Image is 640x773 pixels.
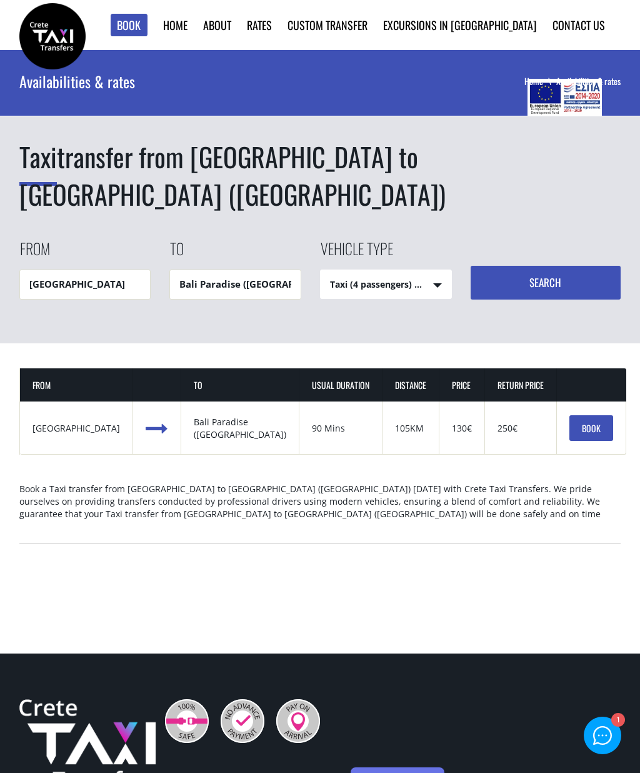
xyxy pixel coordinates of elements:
div: Bali Paradise ([GEOGRAPHIC_DATA]) [194,416,286,441]
a: Crete Taxi Transfers | Taxi transfer from Chania airport to Bali Paradise (Rethymnon) | Crete Tax... [19,28,86,41]
th: USUAL DURATION [299,368,382,402]
label: To [169,238,184,270]
th: TO [181,368,299,402]
a: BOOK [569,415,613,442]
img: 100% Safe [165,699,209,743]
th: FROM [20,368,133,402]
th: DISTANCE [382,368,439,402]
div: [GEOGRAPHIC_DATA] [32,422,120,435]
a: Excursions in [GEOGRAPHIC_DATA] [383,17,537,33]
a: About [203,17,231,33]
a: Rates [247,17,272,33]
h1: transfer from [GEOGRAPHIC_DATA] to [GEOGRAPHIC_DATA] ([GEOGRAPHIC_DATA]) [19,138,621,213]
a: Custom Transfer [287,17,367,33]
div: Availabilities & rates [19,50,347,113]
a: Contact us [552,17,605,33]
img: No Advance Payment [221,699,264,743]
img: Crete Taxi Transfers | Taxi transfer from Chania airport to Bali Paradise (Rethymnon) | Crete Tax... [19,3,86,69]
span: Taxi [19,137,57,186]
div: 130€ [452,422,472,435]
label: From [19,238,50,270]
img: Pay On Arrival [276,699,320,743]
button: Search [471,266,621,300]
div: 90 Mins [312,422,369,435]
p: Book a Taxi transfer from [GEOGRAPHIC_DATA] to [GEOGRAPHIC_DATA] ([GEOGRAPHIC_DATA]) [DATE] with ... [19,483,621,531]
input: Drop-off location [169,270,301,299]
th: RETURN PRICE [485,368,557,402]
div: 1 [611,714,624,727]
label: Vehicle type [320,238,393,270]
div: 250€ [497,422,544,435]
a: Book [111,14,148,37]
th: PRICE [439,368,485,402]
input: Pickup location [19,270,151,299]
a: Home [524,74,556,88]
div: 105KM [395,422,426,435]
a: Home [163,17,187,33]
li: Availabilities & rates [556,75,621,88]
